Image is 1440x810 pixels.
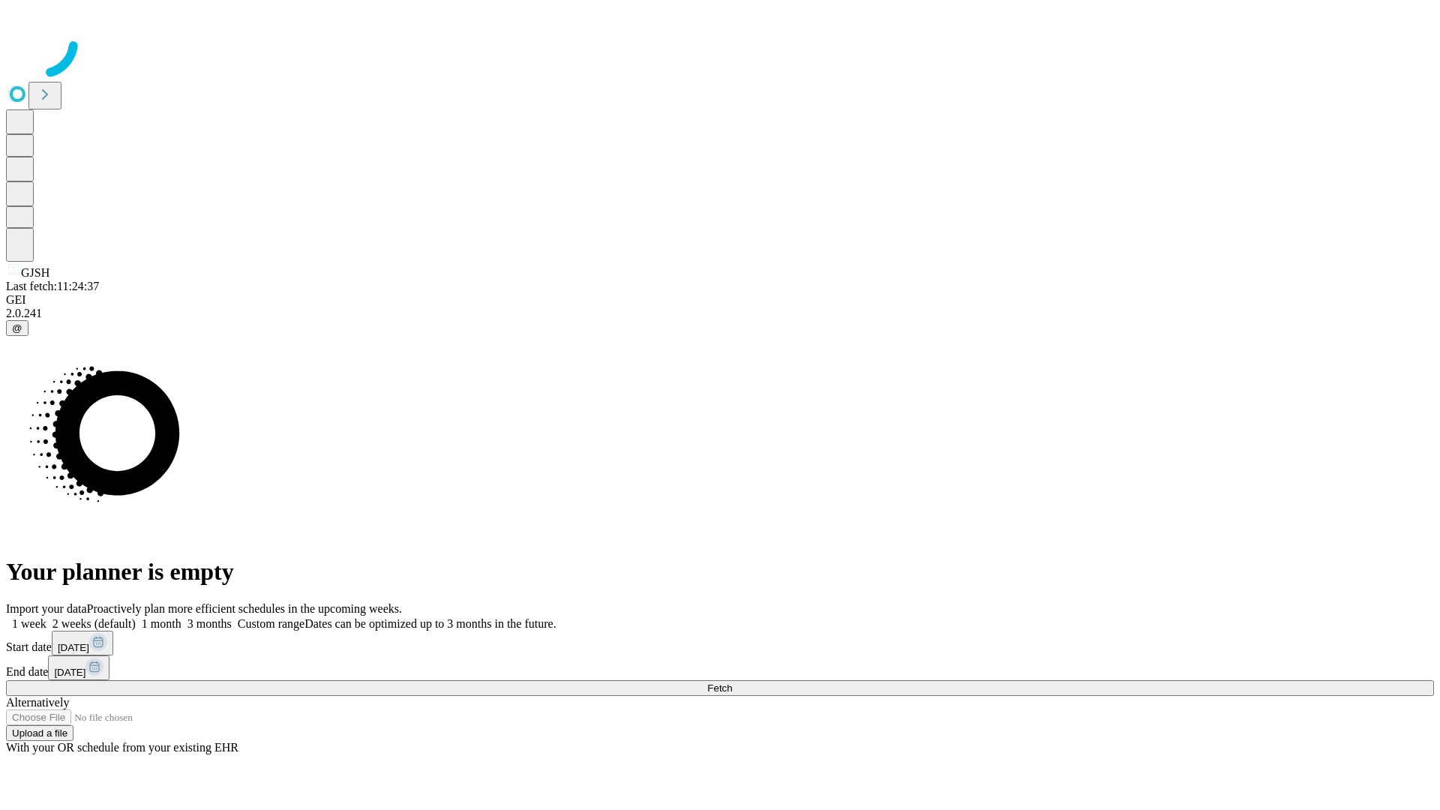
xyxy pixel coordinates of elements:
[6,558,1434,586] h1: Your planner is empty
[187,617,232,630] span: 3 months
[6,725,73,741] button: Upload a file
[21,266,49,279] span: GJSH
[6,631,1434,655] div: Start date
[142,617,181,630] span: 1 month
[6,655,1434,680] div: End date
[58,642,89,653] span: [DATE]
[6,741,238,754] span: With your OR schedule from your existing EHR
[238,617,304,630] span: Custom range
[6,293,1434,307] div: GEI
[48,655,109,680] button: [DATE]
[6,696,69,709] span: Alternatively
[6,280,99,292] span: Last fetch: 11:24:37
[12,322,22,334] span: @
[707,682,732,694] span: Fetch
[6,602,87,615] span: Import your data
[54,667,85,678] span: [DATE]
[52,631,113,655] button: [DATE]
[52,617,136,630] span: 2 weeks (default)
[12,617,46,630] span: 1 week
[6,320,28,336] button: @
[6,307,1434,320] div: 2.0.241
[6,680,1434,696] button: Fetch
[87,602,402,615] span: Proactively plan more efficient schedules in the upcoming weeks.
[304,617,556,630] span: Dates can be optimized up to 3 months in the future.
